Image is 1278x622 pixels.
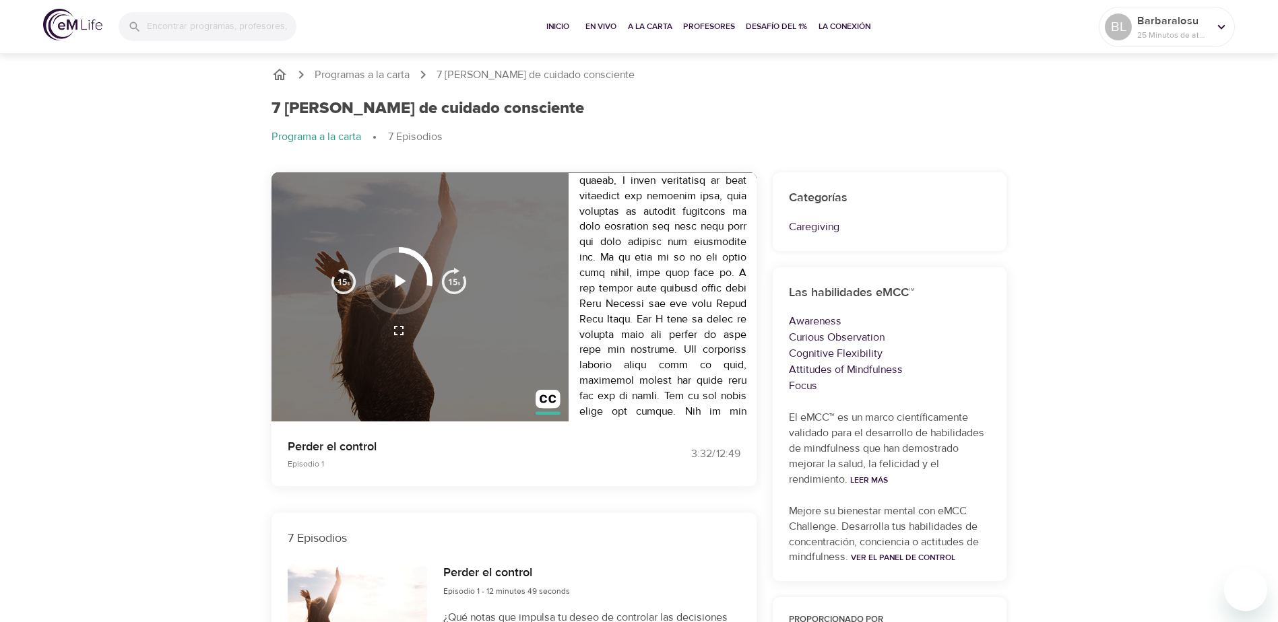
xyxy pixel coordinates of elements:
[441,267,468,294] img: 15s_next.svg
[271,129,1007,145] nav: breadcrumb
[789,361,991,378] p: Attitudes of Mindfulness
[271,99,584,118] h1: 7 [PERSON_NAME] de cuidado consciente
[147,12,296,41] input: Encontrar programas, profesores, etc...
[443,586,570,596] span: Episodio 1 - 12 minutes 49 seconds
[851,552,955,563] a: Ver el panel de control
[1137,13,1209,29] p: Barbaralosu
[789,410,991,487] p: El eMCC™ es un marco científicamente validado para el desarrollo de habilidades de mindfulness qu...
[789,329,991,345] p: Curious Observation
[585,20,617,34] span: En vivo
[789,504,991,565] p: Mejore su bienestar mental con eMCC Challenge. Desarrolla tus habilidades de concentración, conci...
[639,446,740,462] div: 3:32 / 12:49
[536,390,561,415] img: close_caption.svg
[628,20,672,34] span: A la carta
[819,20,870,34] span: La Conexión
[789,378,991,394] p: Focus
[443,563,570,583] h6: Perder el control
[528,382,569,423] button: Transcripción / Subtítulos (c)
[288,458,623,470] p: Episodio 1
[330,267,357,294] img: 15s_prev.svg
[288,529,740,547] p: 7 Episodios
[388,129,443,145] p: 7 Episodios
[850,475,888,485] a: Leer más
[683,20,735,34] span: Profesores
[1105,13,1132,40] div: BL
[542,20,574,34] span: Inicio
[789,219,991,235] p: Caregiving
[746,20,808,34] span: Desafío del 1%
[789,345,991,361] p: Cognitive Flexibility
[1137,29,1209,41] p: 25 Minutos de atención
[789,313,991,329] p: Awareness
[789,188,991,208] h6: Categorías
[43,9,102,40] img: logo
[315,67,410,83] a: Programas a la carta
[271,67,1007,83] nav: breadcrumb
[437,67,635,83] p: 7 [PERSON_NAME] de cuidado consciente
[789,283,991,303] h6: Las habilidades eMCC™
[288,438,623,456] p: Perder el control
[1224,568,1267,611] iframe: Button to launch messaging window
[271,129,361,145] p: Programa a la carta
